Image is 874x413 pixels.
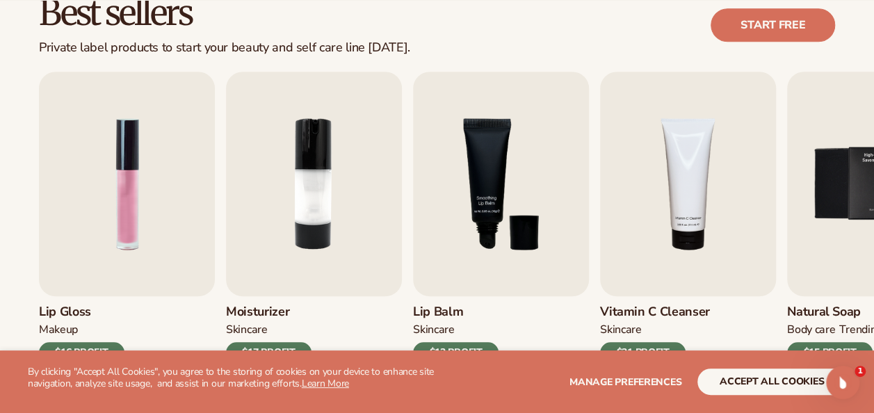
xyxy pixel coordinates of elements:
span: 1 [855,366,866,377]
div: SKINCARE [226,323,267,337]
h3: Lip Balm [413,305,499,320]
div: BODY Care [787,323,835,337]
a: Learn More [302,377,349,390]
a: 1 / 9 [39,72,215,363]
div: $17 PROFIT [226,342,311,363]
p: By clicking "Accept All Cookies", you agree to the storing of cookies on your device to enhance s... [28,366,437,390]
div: $12 PROFIT [413,342,499,363]
a: 3 / 9 [413,72,589,363]
div: Skincare [600,323,641,337]
div: MAKEUP [39,323,78,337]
button: Manage preferences [569,369,681,395]
a: Start free [711,8,835,42]
span: Manage preferences [569,375,681,389]
div: Private label products to start your beauty and self care line [DATE]. [39,40,410,56]
h3: Moisturizer [226,305,311,320]
div: $16 PROFIT [39,342,124,363]
div: $21 PROFIT [600,342,686,363]
div: $15 PROFIT [787,342,873,363]
a: 4 / 9 [600,72,776,363]
h3: Lip Gloss [39,305,124,320]
h3: Vitamin C Cleanser [600,305,710,320]
div: SKINCARE [413,323,454,337]
iframe: Intercom live chat [826,366,859,399]
a: 2 / 9 [226,72,402,363]
button: accept all cookies [697,369,846,395]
